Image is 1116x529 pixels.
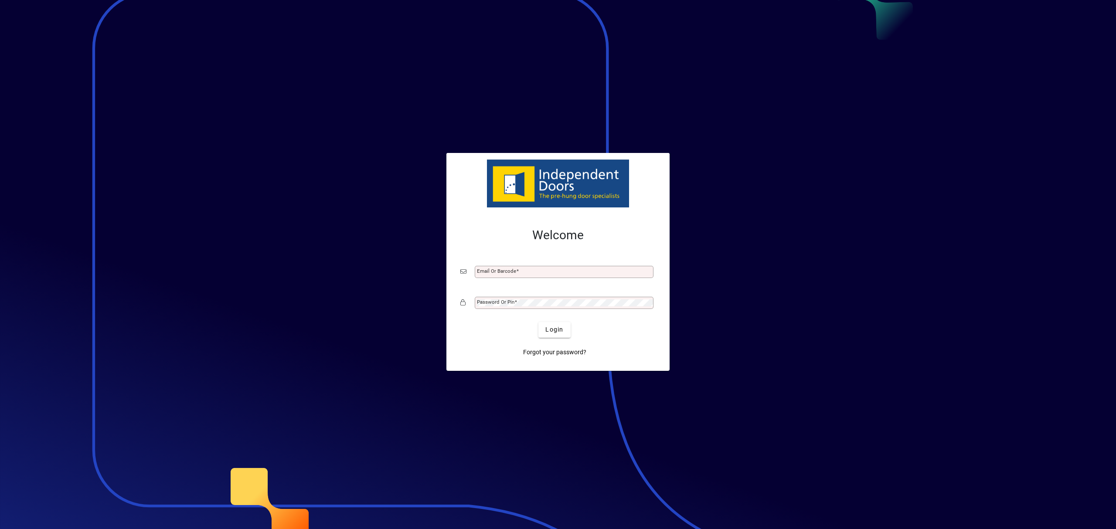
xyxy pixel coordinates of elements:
span: Forgot your password? [523,348,586,357]
mat-label: Password or Pin [477,299,514,305]
a: Forgot your password? [520,345,590,360]
mat-label: Email or Barcode [477,268,516,274]
span: Login [545,325,563,334]
button: Login [538,322,570,338]
h2: Welcome [460,228,656,243]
